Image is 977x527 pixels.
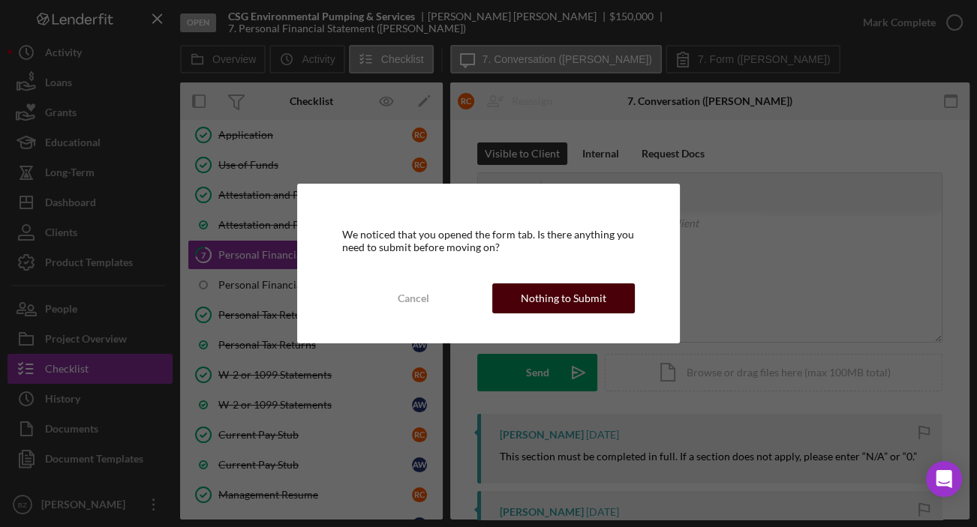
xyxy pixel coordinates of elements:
button: Cancel [342,283,485,313]
div: We noticed that you opened the form tab. Is there anything you need to submit before moving on? [342,229,636,253]
button: Nothing to Submit [492,283,635,313]
div: Open Intercom Messenger [926,461,962,497]
div: Cancel [398,283,429,313]
div: Nothing to Submit [521,283,606,313]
